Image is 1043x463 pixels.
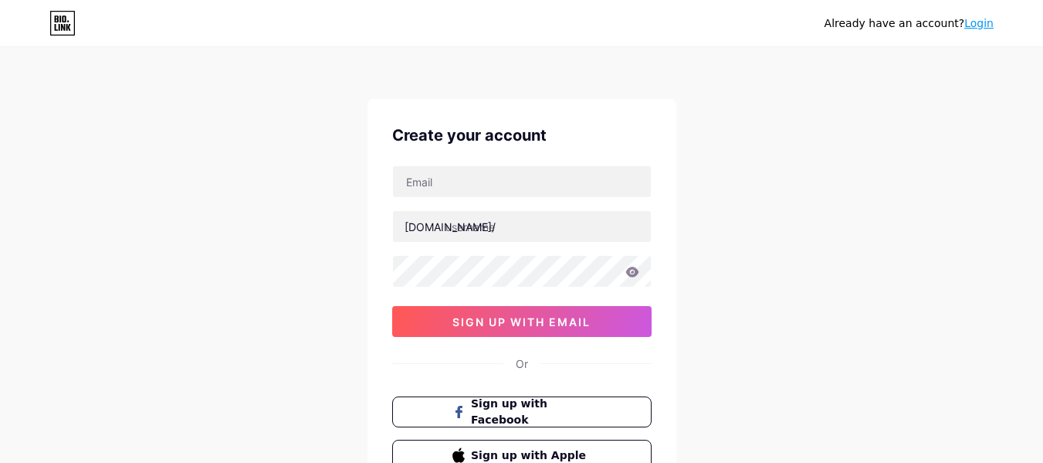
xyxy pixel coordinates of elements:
[516,356,528,372] div: Or
[964,17,994,29] a: Login
[825,15,994,32] div: Already have an account?
[393,211,651,242] input: username
[392,306,652,337] button: sign up with email
[392,397,652,427] button: Sign up with Facebook
[452,315,591,329] span: sign up with email
[392,124,652,147] div: Create your account
[393,166,651,197] input: Email
[405,219,496,235] div: [DOMAIN_NAME]/
[471,396,591,428] span: Sign up with Facebook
